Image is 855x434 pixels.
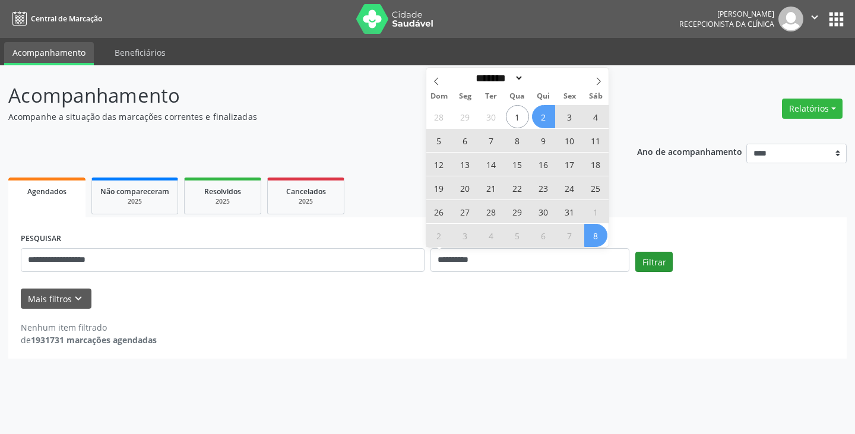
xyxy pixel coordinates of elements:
span: Novembro 6, 2025 [532,224,555,247]
span: Outubro 2, 2025 [532,105,555,128]
span: Setembro 28, 2025 [427,105,451,128]
span: Outubro 28, 2025 [480,200,503,223]
span: Outubro 3, 2025 [558,105,581,128]
a: Central de Marcação [8,9,102,28]
span: Novembro 4, 2025 [480,224,503,247]
span: Outubro 4, 2025 [584,105,607,128]
span: Outubro 10, 2025 [558,129,581,152]
span: Recepcionista da clínica [679,19,774,29]
span: Outubro 19, 2025 [427,176,451,199]
span: Outubro 15, 2025 [506,153,529,176]
strong: 1931731 marcações agendadas [31,334,157,346]
label: PESQUISAR [21,230,61,248]
span: Novembro 7, 2025 [558,224,581,247]
span: Outubro 14, 2025 [480,153,503,176]
img: img [778,7,803,31]
span: Outubro 5, 2025 [427,129,451,152]
span: Seg [452,93,478,100]
select: Month [472,72,524,84]
div: 2025 [193,197,252,206]
span: Setembro 29, 2025 [454,105,477,128]
span: Ter [478,93,504,100]
span: Novembro 8, 2025 [584,224,607,247]
span: Cancelados [286,186,326,197]
button: Mais filtroskeyboard_arrow_down [21,289,91,309]
span: Outubro 31, 2025 [558,200,581,223]
span: Outubro 1, 2025 [506,105,529,128]
span: Outubro 30, 2025 [532,200,555,223]
span: Novembro 3, 2025 [454,224,477,247]
i:  [808,11,821,24]
span: Outubro 12, 2025 [427,153,451,176]
span: Novembro 1, 2025 [584,200,607,223]
span: Outubro 22, 2025 [506,176,529,199]
div: 2025 [276,197,335,206]
span: Não compareceram [100,186,169,197]
div: 2025 [100,197,169,206]
span: Outubro 29, 2025 [506,200,529,223]
span: Outubro 9, 2025 [532,129,555,152]
span: Qua [504,93,530,100]
div: Nenhum item filtrado [21,321,157,334]
a: Beneficiários [106,42,174,63]
span: Outubro 18, 2025 [584,153,607,176]
p: Acompanhe a situação das marcações correntes e finalizadas [8,110,595,123]
span: Outubro 11, 2025 [584,129,607,152]
button: apps [826,9,847,30]
span: Qui [530,93,556,100]
a: Acompanhamento [4,42,94,65]
span: Resolvidos [204,186,241,197]
span: Sáb [582,93,609,100]
input: Year [524,72,563,84]
span: Dom [426,93,452,100]
div: [PERSON_NAME] [679,9,774,19]
i: keyboard_arrow_down [72,292,85,305]
span: Novembro 5, 2025 [506,224,529,247]
span: Setembro 30, 2025 [480,105,503,128]
button:  [803,7,826,31]
span: Outubro 7, 2025 [480,129,503,152]
p: Ano de acompanhamento [637,144,742,159]
span: Outubro 20, 2025 [454,176,477,199]
span: Outubro 17, 2025 [558,153,581,176]
span: Outubro 23, 2025 [532,176,555,199]
span: Outubro 6, 2025 [454,129,477,152]
div: de [21,334,157,346]
button: Relatórios [782,99,843,119]
span: Novembro 2, 2025 [427,224,451,247]
button: Filtrar [635,252,673,272]
span: Agendados [27,186,66,197]
span: Outubro 16, 2025 [532,153,555,176]
span: Outubro 26, 2025 [427,200,451,223]
span: Sex [556,93,582,100]
p: Acompanhamento [8,81,595,110]
span: Outubro 8, 2025 [506,129,529,152]
span: Outubro 21, 2025 [480,176,503,199]
span: Outubro 13, 2025 [454,153,477,176]
span: Outubro 24, 2025 [558,176,581,199]
span: Outubro 25, 2025 [584,176,607,199]
span: Outubro 27, 2025 [454,200,477,223]
span: Central de Marcação [31,14,102,24]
